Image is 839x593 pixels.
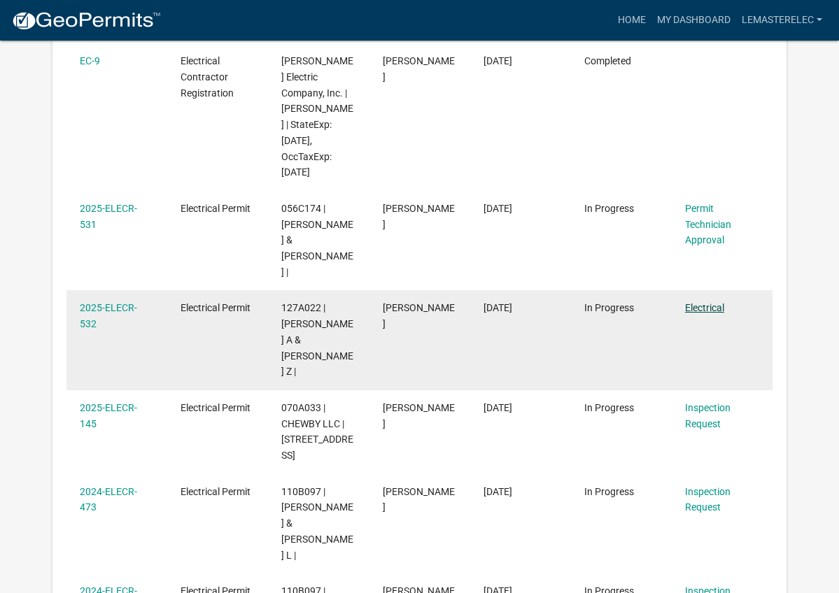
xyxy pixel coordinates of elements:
[281,302,353,377] span: 127A022 | CHADWICK CRAIG A & TREVA Z |
[484,302,512,313] span: 09/16/2025
[584,486,634,497] span: In Progress
[80,55,100,66] a: EC-9
[584,55,631,66] span: Completed
[181,486,251,497] span: Electrical Permit
[484,203,512,214] span: 09/16/2025
[80,302,137,329] a: 2025-ELECR-532
[383,486,455,513] span: Dennis Lemaster
[685,486,731,513] a: Inspection Request
[181,203,251,214] span: Electrical Permit
[685,203,731,246] a: Permit Technician Approval
[181,55,234,99] span: Electrical Contractor Registration
[584,203,634,214] span: In Progress
[383,402,455,429] span: Dennis Lemaster
[685,302,724,313] a: Electrical
[651,7,736,34] a: My Dashboard
[80,402,137,429] a: 2025-ELECR-145
[281,203,353,278] span: 056C174 | SMITH MATTHEW J & LYNNE M |
[281,486,353,561] span: 110B097 | ROGERS WILLIAM R & CHANDA L |
[281,55,353,178] span: Lemaster Electric Company, Inc. | Dennis Lemaster | StateExp: 06/30/2026, OccTaxExp: 12/31/2025
[685,402,731,429] a: Inspection Request
[383,55,455,83] span: Dennis Lemaster
[80,203,137,230] a: 2025-ELECR-531
[484,55,512,66] span: 09/16/2025
[181,302,251,313] span: Electrical Permit
[383,203,455,230] span: Dennis Lemaster
[584,402,634,413] span: In Progress
[281,402,353,461] span: 070A033 | CHEWBY LLC | 230 River Cove Ridge
[181,402,251,413] span: Electrical Permit
[484,486,512,497] span: 10/07/2024
[383,302,455,329] span: Dennis Lemaster
[484,402,512,413] span: 03/13/2025
[612,7,651,34] a: Home
[80,486,137,513] a: 2024-ELECR-473
[584,302,634,313] span: In Progress
[736,7,828,34] a: Lemasterelec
